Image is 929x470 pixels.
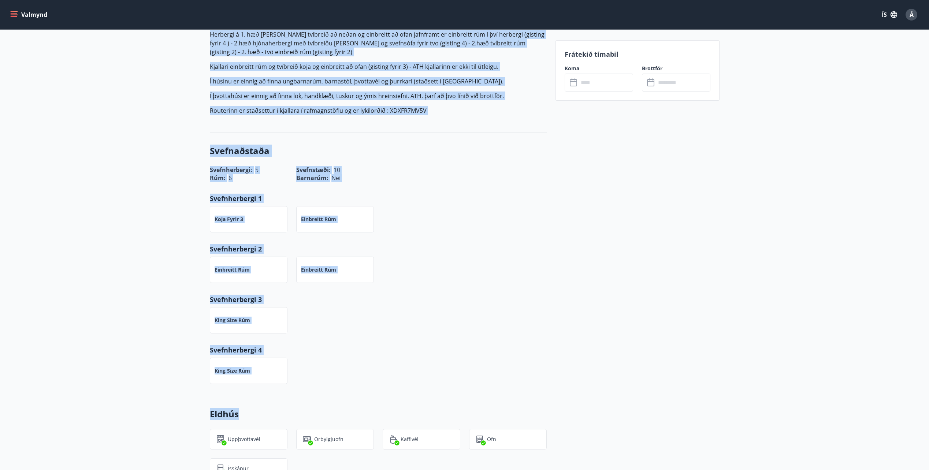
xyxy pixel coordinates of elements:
[210,408,547,420] h3: Eldhús
[210,295,547,304] p: Svefnherbergi 3
[302,435,311,444] img: WhzojLTXTmGNzu0iQ37bh4OB8HAJRP8FBs0dzKJK.svg
[9,8,50,21] button: menu
[878,8,901,21] button: ÍS
[642,65,710,72] label: Brottför
[210,30,547,56] p: Herbergi á 1. hæð [PERSON_NAME] tvíbreið að neðan og einbreitt að ofan jafnframt er einbreitt rúm...
[487,436,496,443] p: Ofn
[215,216,243,223] p: Koja fyrir 3
[210,145,547,157] h3: Svefnaðstaða
[314,436,343,443] p: Örbylgjuofn
[301,266,336,273] p: Einbreitt rúm
[210,194,547,203] p: Svefnherbergi 1
[389,435,398,444] img: YAuCf2RVBoxcWDOxEIXE9JF7kzGP1ekdDd7KNrAY.svg
[210,92,547,100] p: Í þvottahúsi er einnig að finna lök, handklæði, tuskur og ýmis hreinsiefni. ATH. þarf að þvo líni...
[565,65,633,72] label: Koma
[215,367,250,374] p: King Size rúm
[401,436,419,443] p: Kaffivél
[910,11,914,19] span: Á
[215,317,250,324] p: King Size rúm
[331,174,341,182] span: Nei
[210,62,547,71] p: Kjallari einbreitt rúm og tvíbreið koja og einbreitt að ofan (gisting fyrir 3) - ATH kjallarinn e...
[903,6,920,23] button: Á
[210,77,547,86] p: Í húsinu er einnig að finna ungbarnarúm, barnastól, þvottavél og þurrkari (staðsett í [GEOGRAPHIC...
[228,436,260,443] p: Uppþvottavél
[565,49,710,59] p: Frátekið tímabil
[210,174,226,182] span: Rúm :
[210,345,547,355] p: Svefnherbergi 4
[301,216,336,223] p: Einbreitt rúm
[475,435,484,444] img: zPVQBp9blEdIFer1EsEXGkdLSf6HnpjwYpytJsbc.svg
[228,174,232,182] span: 6
[210,244,547,254] p: Svefnherbergi 2
[216,435,225,444] img: 7hj2GulIrg6h11dFIpsIzg8Ak2vZaScVwTihwv8g.svg
[215,266,250,273] p: Einbreitt rúm
[210,106,547,115] p: Routerinn er staðsettur í kjallara í rafmagnstöflu og er lykilorðið : XDXFR7MV5V
[296,174,328,182] span: Barnarúm :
